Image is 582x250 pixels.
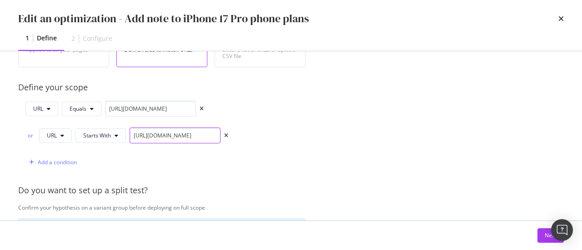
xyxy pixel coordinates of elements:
[38,158,77,166] div: Add a condition
[83,34,112,43] div: Configure
[224,133,228,138] div: times
[75,128,126,143] button: Starts With
[222,47,298,59] div: Enter a list of URLs or upload CSV file
[83,132,111,139] span: Starts With
[26,47,101,53] div: Applied to all your pages
[25,102,58,116] button: URL
[25,34,29,43] div: 1
[25,132,35,139] div: or
[47,132,57,139] span: URL
[558,11,564,26] div: times
[537,228,564,243] button: Next
[545,231,557,239] div: Next
[70,105,86,113] span: Equals
[18,11,309,26] div: Edit an optimization - Add note to iPhone 17 Pro phone plans
[62,102,101,116] button: Equals
[33,105,43,113] span: URL
[200,106,204,112] div: times
[25,155,77,170] button: Add a condition
[39,128,72,143] button: URL
[37,34,57,43] div: Define
[124,47,200,53] div: Define rules to match URLs
[71,34,75,43] div: 2
[551,219,573,241] div: Open Intercom Messenger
